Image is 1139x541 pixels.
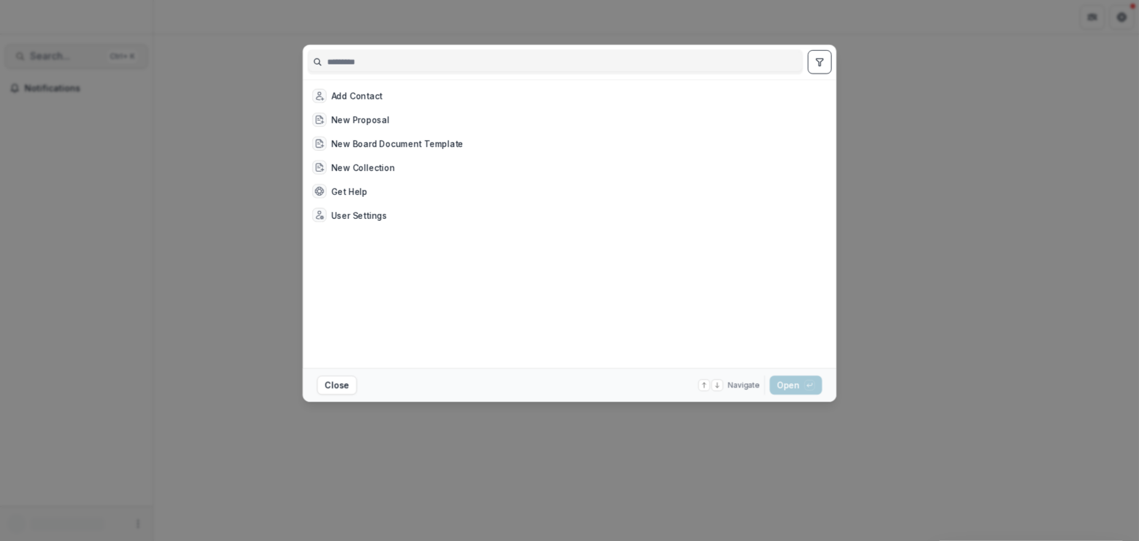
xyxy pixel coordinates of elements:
[331,137,463,150] div: New Board Document Template
[317,375,357,394] button: Close
[331,161,395,174] div: New Collection
[770,375,822,394] button: Open
[331,185,368,197] div: Get Help
[728,380,759,390] span: Navigate
[808,50,832,74] button: toggle filters
[331,90,382,102] div: Add Contact
[331,209,387,221] div: User Settings
[331,113,390,126] div: New Proposal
